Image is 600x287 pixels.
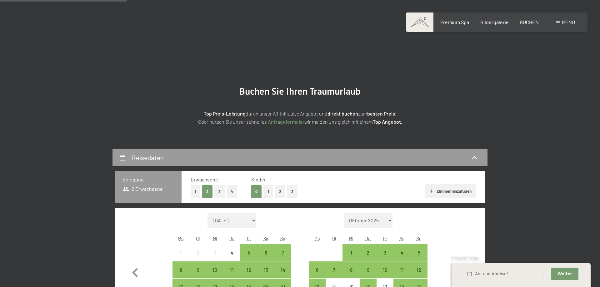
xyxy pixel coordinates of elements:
[172,261,189,278] div: Mon Sep 08 2025
[223,244,240,261] div: Thu Sep 04 2025
[309,261,326,278] div: Mon Oct 06 2025
[258,250,274,266] div: 6
[122,186,163,192] span: 2 Erwachsene
[122,176,174,183] h3: Belegung
[440,19,469,25] a: Premium Spa
[251,185,262,198] button: 0
[393,244,410,261] div: Anreise möglich
[360,261,377,278] div: Thu Oct 09 2025
[411,244,427,261] div: Sun Oct 05 2025
[377,261,393,278] div: Anreise möglich
[257,261,274,278] div: Anreise möglich
[258,267,274,283] div: 13
[452,256,479,261] span: Schnellanfrage
[425,184,476,198] button: Zimmer hinzufügen
[367,111,395,116] strong: besten Preis
[343,250,359,266] div: 1
[287,185,297,198] button: 3
[275,185,285,198] button: 2
[189,261,206,278] div: Tue Sep 09 2025
[411,261,427,278] div: Anreise möglich
[394,250,410,266] div: 4
[207,250,223,266] div: 3
[377,267,393,283] div: 10
[309,267,325,283] div: 6
[342,244,359,261] div: Wed Oct 01 2025
[411,244,427,261] div: Anreise möglich
[257,261,274,278] div: Sat Sep 13 2025
[207,261,223,278] div: Wed Sep 10 2025
[393,261,410,278] div: Anreise möglich
[377,244,393,261] div: Fri Oct 03 2025
[204,111,246,116] strong: Top Preis-Leistung
[383,236,387,241] abbr: Freitag
[207,261,223,278] div: Anreise möglich
[274,261,291,278] div: Anreise möglich
[562,19,575,25] span: Menü
[191,185,200,198] button: 1
[417,236,422,241] abbr: Sonntag
[207,244,223,261] div: Anreise nicht möglich
[342,261,359,278] div: Wed Oct 08 2025
[241,267,257,283] div: 12
[240,261,257,278] div: Fri Sep 12 2025
[360,250,376,266] div: 2
[207,267,223,283] div: 10
[342,261,359,278] div: Anreise möglich
[223,261,240,278] div: Anreise möglich
[257,244,274,261] div: Anreise möglich
[326,261,342,278] div: Tue Oct 07 2025
[202,185,212,198] button: 2
[241,250,257,266] div: 5
[229,236,235,241] abbr: Donnerstag
[349,236,353,241] abbr: Mittwoch
[360,267,376,283] div: 9
[343,267,359,283] div: 8
[227,185,237,198] button: 4
[274,244,291,261] div: Sun Sep 07 2025
[274,261,291,278] div: Sun Sep 14 2025
[411,250,427,266] div: 5
[314,236,320,241] abbr: Montag
[275,267,291,283] div: 14
[214,185,225,198] button: 3
[144,110,456,126] p: durch unser All-inklusive Angebot und zum ! Oder nutzen Sie unser schnelles wir melden uns gleich...
[223,244,240,261] div: Anreise nicht möglich
[373,119,402,125] strong: Top Angebot.
[240,244,257,261] div: Anreise möglich
[274,244,291,261] div: Anreise möglich
[173,250,189,266] div: 1
[551,268,578,280] button: Weiter
[326,267,342,283] div: 7
[189,261,206,278] div: Anreise möglich
[173,267,189,283] div: 8
[326,261,342,278] div: Anreise möglich
[394,267,410,283] div: 11
[275,250,291,266] div: 7
[327,111,358,116] strong: direkt buchen
[557,271,572,277] span: Weiter
[223,261,240,278] div: Thu Sep 11 2025
[342,244,359,261] div: Anreise möglich
[480,19,509,25] span: Bildergalerie
[196,236,200,241] abbr: Dienstag
[239,86,361,97] span: Buchen Sie Ihren Traumurlaub
[332,236,336,241] abbr: Dienstag
[224,267,240,283] div: 11
[400,236,404,241] abbr: Samstag
[360,244,377,261] div: Anreise möglich
[213,236,217,241] abbr: Mittwoch
[520,19,539,25] span: BUCHEN
[411,267,427,283] div: 12
[365,236,371,241] abbr: Donnerstag
[191,176,218,182] span: Erwachsene
[263,185,273,198] button: 1
[411,261,427,278] div: Sun Oct 12 2025
[132,154,164,161] h2: Reisedaten
[377,250,393,266] div: 3
[393,244,410,261] div: Sat Oct 04 2025
[207,244,223,261] div: Wed Sep 03 2025
[393,261,410,278] div: Sat Oct 11 2025
[360,244,377,261] div: Thu Oct 02 2025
